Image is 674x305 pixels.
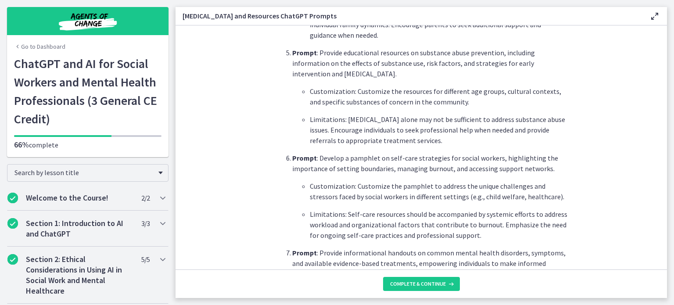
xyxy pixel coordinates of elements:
[14,42,65,51] a: Go to Dashboard
[14,140,161,150] p: complete
[26,193,133,203] h2: Welcome to the Course!
[14,168,154,177] span: Search by lesson title
[310,181,568,202] p: Customization: Customize the pamphlet to address the unique challenges and stressors faced by soc...
[7,193,18,203] i: Completed
[14,140,29,150] span: 66%
[26,254,133,296] h2: Section 2: Ethical Considerations in Using AI in Social Work and Mental Healthcare
[310,86,568,107] p: Customization: Customize the resources for different age groups, cultural contexts, and specific ...
[7,254,18,265] i: Completed
[183,11,635,21] h3: [MEDICAL_DATA] and Resources ChatGPT Prompts
[292,248,568,279] p: : Provide informational handouts on common mental health disorders, symptoms, and available evide...
[7,164,168,182] div: Search by lesson title
[35,11,140,32] img: Agents of Change
[383,277,460,291] button: Complete & continue
[310,114,568,146] p: Limitations: [MEDICAL_DATA] alone may not be sufficient to address substance abuse issues. Encour...
[292,154,317,162] strong: Prompt
[14,54,161,128] h1: ChatGPT and AI for Social Workers and Mental Health Professionals (3 General CE Credit)
[7,218,18,229] i: Completed
[292,153,568,174] p: : Develop a pamphlet on self-care strategies for social workers, highlighting the importance of s...
[141,193,150,203] span: 2 / 2
[390,280,446,287] span: Complete & continue
[310,209,568,240] p: Limitations: Self-care resources should be accompanied by systemic efforts to address workload an...
[292,48,317,57] strong: Prompt
[141,218,150,229] span: 3 / 3
[292,47,568,79] p: : Provide educational resources on substance abuse prevention, including information on the effec...
[292,248,317,257] strong: Prompt
[141,254,150,265] span: 5 / 5
[26,218,133,239] h2: Section 1: Introduction to AI and ChatGPT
